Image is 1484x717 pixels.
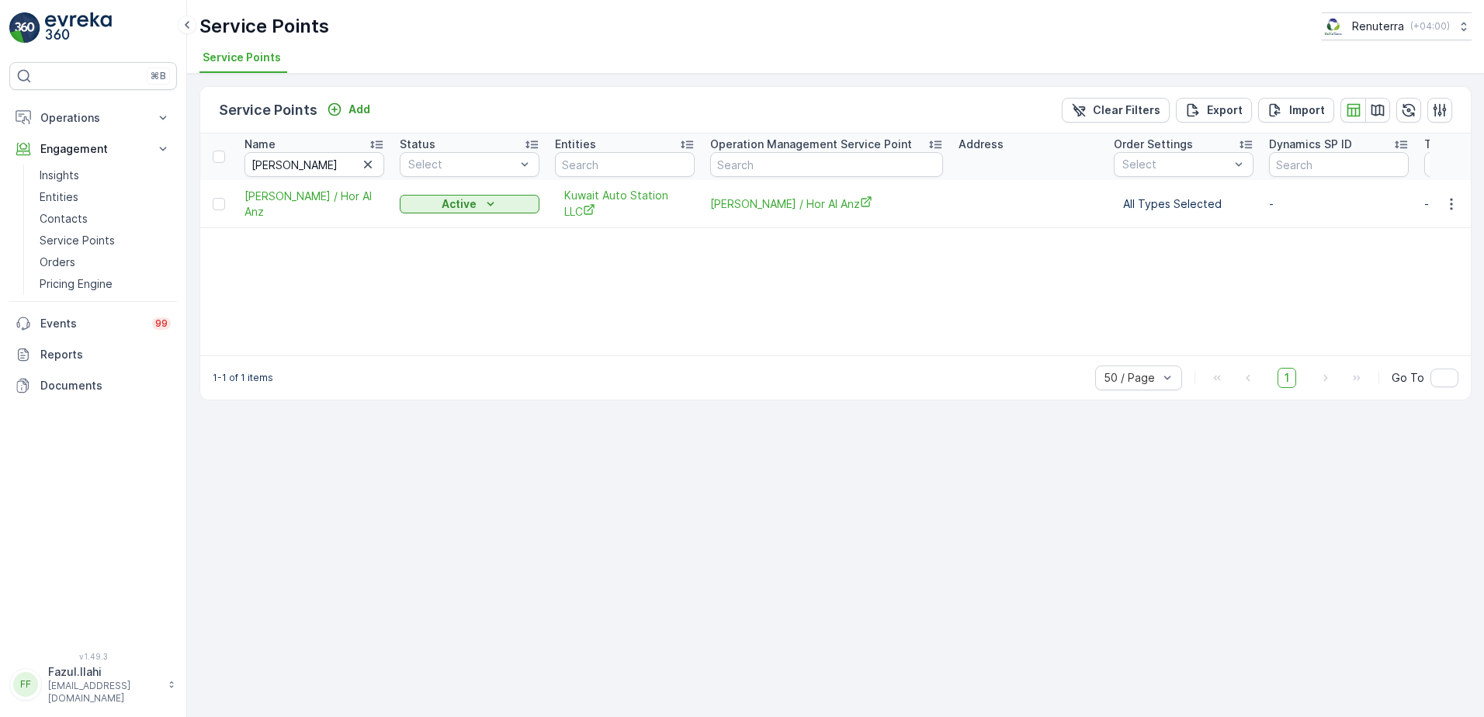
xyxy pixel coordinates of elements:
p: All Types Selected [1123,196,1244,212]
span: [PERSON_NAME] / Hor Al Anz [244,189,384,220]
button: Export [1176,98,1252,123]
button: Import [1258,98,1334,123]
a: Ahmed Khalfan Juma Belhoul / Hor Al Anz [244,189,384,220]
a: Documents [9,370,177,401]
a: Insights [33,165,177,186]
button: Active [400,195,539,213]
p: Contacts [40,211,88,227]
a: Orders [33,251,177,273]
button: Renuterra(+04:00) [1322,12,1472,40]
p: Events [40,316,143,331]
span: [PERSON_NAME] / Hor Al Anz [710,196,943,212]
span: v 1.49.3 [9,652,177,661]
p: Active [442,196,477,212]
p: Add [348,102,370,117]
p: Service Points [199,14,329,39]
p: Orders [40,255,75,270]
span: Service Points [203,50,281,65]
button: Add [321,100,376,119]
p: Operation Management Service Point [710,137,912,152]
p: Select [1122,157,1229,172]
button: Clear Filters [1062,98,1170,123]
p: ⌘B [151,70,166,82]
p: Order Settings [1114,137,1193,152]
p: Engagement [40,141,146,157]
span: 1 [1278,368,1296,388]
p: Select [408,157,515,172]
a: Ahmed Khalfan Juma Belhoul / Hor Al Anz [710,196,943,212]
p: Insights [40,168,79,183]
p: Service Points [219,99,317,121]
input: Search [555,152,695,177]
input: Search [1269,152,1409,177]
a: Entities [33,186,177,208]
p: Status [400,137,435,152]
p: Reports [40,347,171,362]
p: Import [1289,102,1325,118]
p: Pricing Engine [40,276,113,292]
p: 1-1 of 1 items [213,372,273,384]
p: Export [1207,102,1243,118]
button: Engagement [9,133,177,165]
p: Renuterra [1352,19,1404,34]
button: FFFazul.Ilahi[EMAIL_ADDRESS][DOMAIN_NAME] [9,664,177,705]
p: Service Points [40,233,115,248]
a: Events99 [9,308,177,339]
p: Name [244,137,276,152]
a: Service Points [33,230,177,251]
td: - [1261,180,1416,228]
p: Fazul.Ilahi [48,664,160,680]
input: Search [710,152,943,177]
p: Clear Filters [1093,102,1160,118]
img: logo_light-DOdMpM7g.png [45,12,112,43]
div: Toggle Row Selected [213,198,225,210]
a: Reports [9,339,177,370]
span: Go To [1392,370,1424,386]
p: Documents [40,378,171,393]
p: Address [959,137,1004,152]
p: Entities [40,189,78,205]
p: Entities [555,137,596,152]
a: Contacts [33,208,177,230]
p: 99 [155,317,168,330]
img: logo [9,12,40,43]
button: Operations [9,102,177,133]
div: FF [13,672,38,697]
a: Pricing Engine [33,273,177,295]
input: Search [244,152,384,177]
a: Kuwait Auto Station LLC [564,188,685,220]
p: ( +04:00 ) [1410,20,1450,33]
p: Operations [40,110,146,126]
p: Dynamics SP ID [1269,137,1352,152]
p: [EMAIL_ADDRESS][DOMAIN_NAME] [48,680,160,705]
img: Screenshot_2024-07-26_at_13.33.01.png [1322,18,1346,35]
